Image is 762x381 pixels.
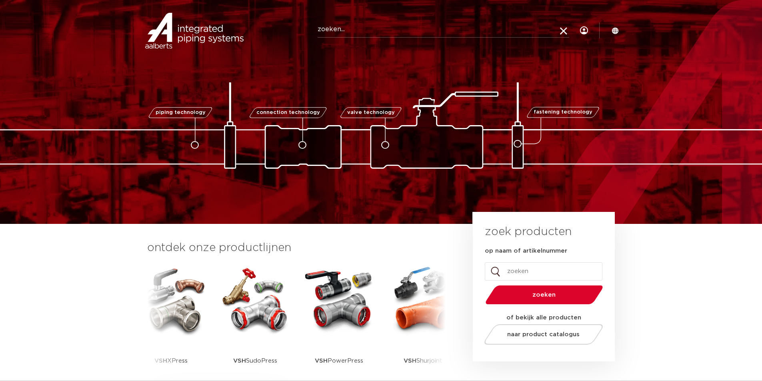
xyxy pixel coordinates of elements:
strong: VSH [404,358,416,364]
span: fastening technology [534,110,592,115]
span: piping technology [156,110,206,115]
span: valve technology [347,110,395,115]
span: zoeken [506,292,582,298]
strong: VSH [315,358,328,364]
a: naar product catalogus [482,324,605,345]
label: op naam of artikelnummer [485,247,567,255]
span: naar product catalogus [507,331,580,337]
h3: zoek producten [485,224,572,240]
h3: ontdek onze productlijnen [147,240,446,256]
button: zoeken [482,285,606,305]
span: connection technology [256,110,320,115]
input: zoeken [485,262,602,281]
input: zoeken... [318,22,569,38]
strong: VSH [154,358,167,364]
strong: of bekijk alle producten [506,315,581,321]
strong: VSH [233,358,246,364]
